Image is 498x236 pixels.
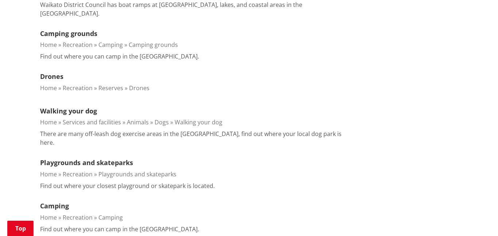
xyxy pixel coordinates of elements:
[155,118,169,126] a: Dogs
[40,107,97,115] a: Walking your dog
[98,213,123,221] a: Camping
[40,41,57,49] a: Home
[40,170,57,178] a: Home
[63,84,93,92] a: Recreation
[129,41,178,49] a: Camping grounds
[175,118,222,126] a: Walking your dog
[40,118,57,126] a: Home
[40,201,69,210] a: Camping
[40,52,199,61] p: Find out where you can camp in the [GEOGRAPHIC_DATA].
[40,181,215,190] p: Find out where your closest playground or skatepark is located.
[40,213,57,221] a: Home
[40,72,63,81] a: Drones
[7,221,34,236] a: Top
[63,41,93,49] a: Recreation
[464,205,491,232] iframe: Messenger Launcher
[40,225,199,233] p: Find out where you can camp in the [GEOGRAPHIC_DATA].
[98,170,176,178] a: Playgrounds and skateparks
[40,29,97,38] a: Camping grounds
[40,158,133,167] a: Playgrounds and skateparks
[63,213,93,221] a: Recreation
[98,84,123,92] a: Reserves
[40,0,351,18] p: Waikato District Council has boat ramps at [GEOGRAPHIC_DATA], lakes, and coastal areas in the [GE...
[127,118,149,126] a: Animals
[98,41,123,49] a: Camping
[129,84,149,92] a: Drones
[40,129,351,147] p: There are many off-leash dog exercise areas in the [GEOGRAPHIC_DATA], find out where your local d...
[63,170,93,178] a: Recreation
[63,118,121,126] a: Services and facilities
[40,84,57,92] a: Home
